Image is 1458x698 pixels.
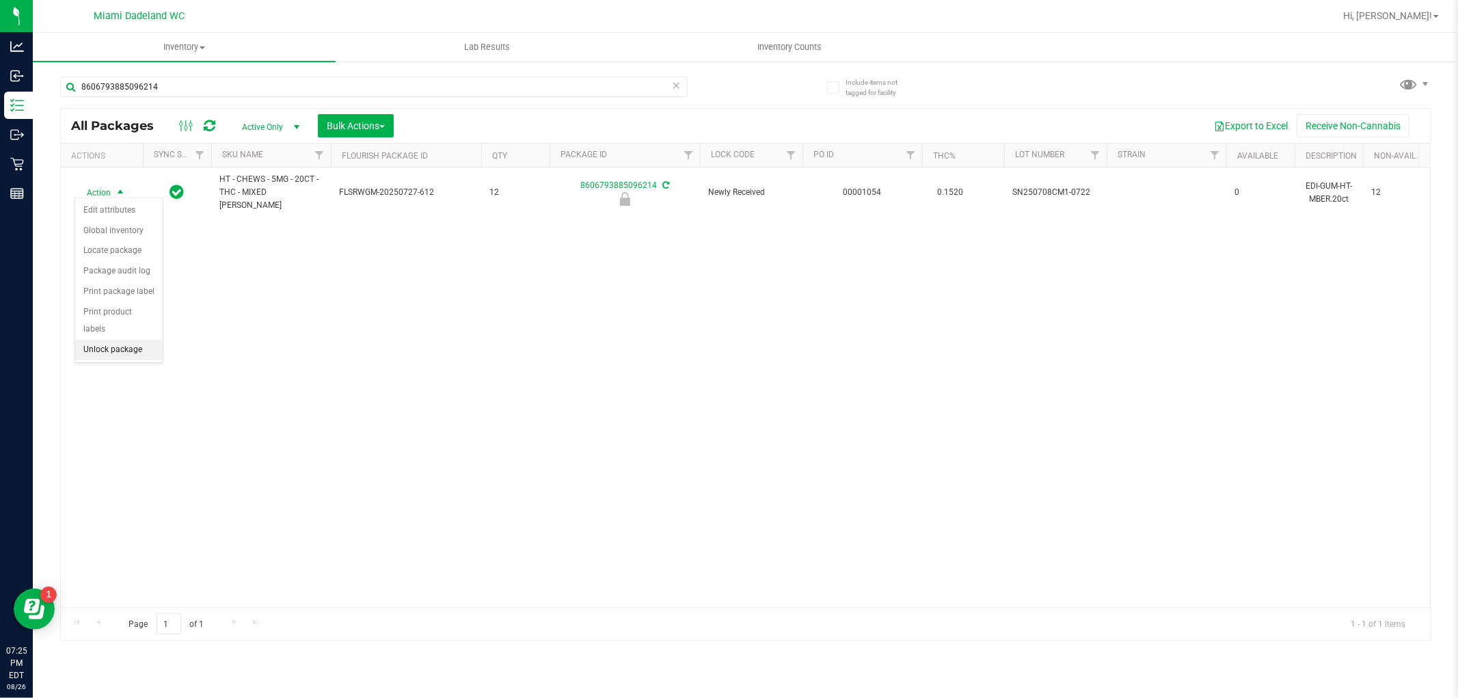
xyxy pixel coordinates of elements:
[75,261,163,282] li: Package audit log
[1084,144,1107,167] a: Filter
[33,41,336,53] span: Inventory
[1306,151,1357,161] a: Description
[1297,114,1409,137] button: Receive Non-Cannabis
[1371,186,1423,199] span: 12
[75,221,163,241] li: Global inventory
[75,241,163,261] li: Locate package
[1204,144,1226,167] a: Filter
[843,187,882,197] a: 00001054
[930,183,970,202] span: 0.1520
[900,144,922,167] a: Filter
[170,183,185,202] span: In Sync
[1015,150,1064,159] a: Lot Number
[75,340,163,360] li: Unlock package
[336,33,638,62] a: Lab Results
[154,150,206,159] a: Sync Status
[780,144,802,167] a: Filter
[1343,10,1432,21] span: Hi, [PERSON_NAME]!
[446,41,528,53] span: Lab Results
[308,144,331,167] a: Filter
[10,128,24,142] inline-svg: Outbound
[10,98,24,112] inline-svg: Inventory
[75,183,111,202] span: Action
[342,151,428,161] a: Flourish Package ID
[1118,150,1146,159] a: Strain
[561,150,607,159] a: Package ID
[1340,613,1416,634] span: 1 - 1 of 1 items
[1205,114,1297,137] button: Export to Excel
[75,282,163,302] li: Print package label
[846,77,914,98] span: Include items not tagged for facility
[219,173,323,213] span: HT - CHEWS - 5MG - 20CT - THC - MIXED [PERSON_NAME]
[740,41,841,53] span: Inventory Counts
[1012,186,1098,199] span: SN250708CM1-0722
[1237,151,1278,161] a: Available
[117,613,215,634] span: Page of 1
[677,144,700,167] a: Filter
[548,192,702,206] div: Newly Received
[189,144,211,167] a: Filter
[638,33,941,62] a: Inventory Counts
[1374,151,1435,161] a: Non-Available
[489,186,541,199] span: 12
[60,77,688,97] input: Search Package ID, Item Name, SKU, Lot or Part Number...
[318,114,394,137] button: Bulk Actions
[660,180,669,190] span: Sync from Compliance System
[157,613,181,634] input: 1
[71,118,167,133] span: All Packages
[71,151,137,161] div: Actions
[75,200,163,221] li: Edit attributes
[10,187,24,200] inline-svg: Reports
[6,682,27,692] p: 08/26
[339,186,473,199] span: FLSRWGM-20250727-612
[580,180,657,190] a: 8606793885096214
[672,77,681,94] span: Clear
[327,120,385,131] span: Bulk Actions
[40,587,57,603] iframe: Resource center unread badge
[813,150,834,159] a: PO ID
[1303,178,1355,207] div: EDI-GUM-HT-MBER.20ct
[6,645,27,682] p: 07:25 PM EDT
[711,150,755,159] a: Lock Code
[33,33,336,62] a: Inventory
[94,10,185,22] span: Miami Dadeland WC
[222,150,263,159] a: SKU Name
[10,157,24,171] inline-svg: Retail
[933,151,956,161] a: THC%
[75,302,163,340] li: Print product labels
[1234,186,1286,199] span: 0
[10,69,24,83] inline-svg: Inbound
[492,151,507,161] a: Qty
[14,589,55,630] iframe: Resource center
[708,186,794,199] span: Newly Received
[112,183,129,202] span: select
[10,40,24,53] inline-svg: Analytics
